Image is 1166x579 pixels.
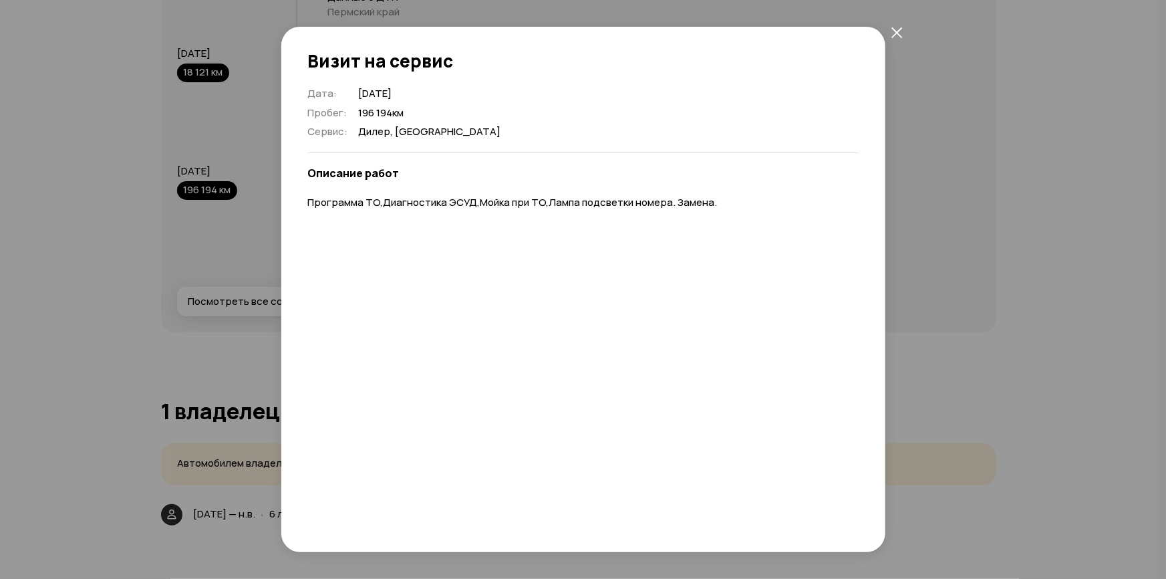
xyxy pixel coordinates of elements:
[308,196,859,210] p: Программа ТО,Диагностика ЭСУД,Мойка при ТО,Лампа подсветки номера. Замена.
[308,86,337,100] span: Дата :
[308,106,347,120] span: Пробег :
[359,106,501,120] span: 196 194 км
[308,51,859,71] h2: Визит на сервис
[308,124,348,138] span: Сервис :
[359,87,501,101] span: [DATE]
[359,125,501,139] span: Дилер, [GEOGRAPHIC_DATA]
[885,20,909,44] button: закрыть
[308,166,859,180] h5: Описание работ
